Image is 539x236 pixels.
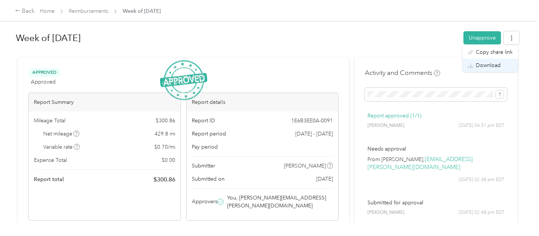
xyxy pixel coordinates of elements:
button: Unapprove [463,31,501,44]
div: Report Summary [29,93,181,111]
span: Submitter [192,162,215,170]
h1: Week of September 22 2025 [16,29,458,47]
span: [PERSON_NAME] [367,209,404,216]
span: 429.8 mi [155,130,175,138]
p: Report approved (1/1) [367,112,504,120]
span: Approved [28,68,60,77]
span: Copy share link [476,48,513,56]
span: [DATE] 04:51 pm EDT [459,122,504,129]
div: Report details [187,93,339,111]
span: [DATE] 02:48 pm EDT [459,209,504,216]
span: Week of [DATE] [123,7,161,15]
span: 1E6B3EE0A-0091 [291,117,333,125]
span: Pay period [192,143,218,151]
div: Back [15,7,35,16]
p: From [PERSON_NAME], [367,155,504,171]
span: Download [476,61,501,69]
span: Approved [31,78,56,86]
span: $ 300.86 [153,175,175,184]
span: Report ID [192,117,215,125]
span: Report total [34,175,64,183]
span: [PERSON_NAME] [284,162,326,170]
span: Submitted on [192,175,225,183]
span: Mileage Total [34,117,65,125]
span: You, [PERSON_NAME][EMAIL_ADDRESS][PERSON_NAME][DOMAIN_NAME] [227,194,332,210]
a: Reimbursements [69,8,108,14]
span: Approvers [192,198,217,206]
p: Needs approval [367,145,504,153]
span: $ 0.00 [162,156,175,164]
img: ApprovedStamp [160,60,207,100]
span: Report period [192,130,226,138]
span: Net mileage [43,130,80,138]
iframe: Everlance-gr Chat Button Frame [497,194,539,236]
a: Home [40,8,55,14]
p: Submitted for approval [367,199,504,207]
span: [PERSON_NAME] [367,122,404,129]
h4: Activity and Comments [365,68,440,78]
span: $ 0.70 / mi [154,143,175,151]
span: Expense Total [34,156,67,164]
span: Variable rate [43,143,80,151]
a: [EMAIL_ADDRESS][PERSON_NAME][DOMAIN_NAME] [367,156,473,171]
span: [DATE] [316,175,333,183]
span: $ 300.86 [156,117,175,125]
span: [DATE] 02:48 pm EDT [459,177,504,183]
span: [DATE] - [DATE] [295,130,333,138]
